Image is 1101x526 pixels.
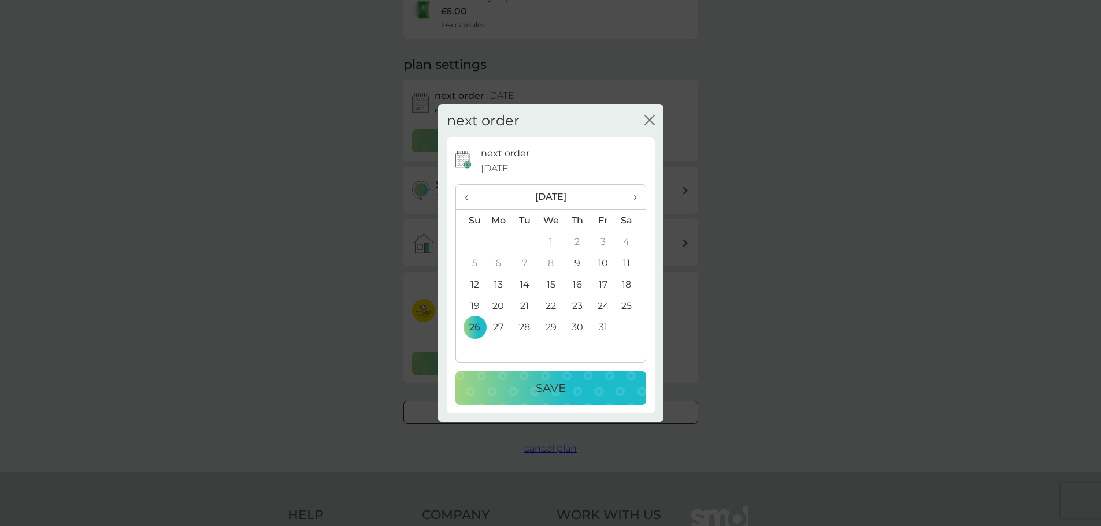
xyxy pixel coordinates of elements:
td: 20 [485,295,512,316]
td: 28 [511,316,537,338]
td: 2 [564,231,590,252]
th: Tu [511,210,537,232]
p: next order [481,146,529,161]
button: close [644,115,655,127]
th: Sa [616,210,645,232]
td: 22 [537,295,564,316]
td: 13 [485,274,512,295]
span: › [625,185,636,209]
td: 4 [616,231,645,252]
td: 5 [456,252,485,274]
p: Save [536,379,566,397]
td: 7 [511,252,537,274]
td: 16 [564,274,590,295]
td: 10 [590,252,616,274]
td: 25 [616,295,645,316]
td: 11 [616,252,645,274]
th: Mo [485,210,512,232]
span: ‹ [465,185,477,209]
th: Su [456,210,485,232]
th: We [537,210,564,232]
td: 19 [456,295,485,316]
h2: next order [447,113,520,129]
th: Fr [590,210,616,232]
td: 21 [511,295,537,316]
td: 15 [537,274,564,295]
td: 26 [456,316,485,338]
th: [DATE] [485,185,617,210]
td: 17 [590,274,616,295]
td: 23 [564,295,590,316]
td: 3 [590,231,616,252]
td: 24 [590,295,616,316]
span: [DATE] [481,161,511,176]
td: 18 [616,274,645,295]
td: 12 [456,274,485,295]
td: 6 [485,252,512,274]
th: Th [564,210,590,232]
td: 27 [485,316,512,338]
td: 1 [537,231,564,252]
td: 29 [537,316,564,338]
td: 14 [511,274,537,295]
td: 30 [564,316,590,338]
button: Save [455,371,646,405]
td: 31 [590,316,616,338]
td: 8 [537,252,564,274]
td: 9 [564,252,590,274]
